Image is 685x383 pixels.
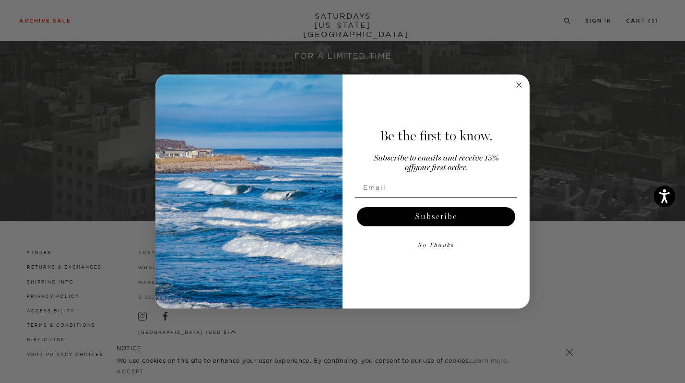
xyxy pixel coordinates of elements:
span: Be the first to know. [380,128,493,144]
button: No Thanks [355,236,517,255]
img: 125c788d-000d-4f3e-b05a-1b92b2a23ec9.jpeg [155,74,342,309]
button: Subscribe [357,207,515,226]
span: Subscribe to emails and receive 15% [374,154,499,162]
span: your first order. [413,164,467,172]
button: Close dialog [513,79,525,91]
input: Email [355,178,517,197]
span: off [405,164,413,172]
